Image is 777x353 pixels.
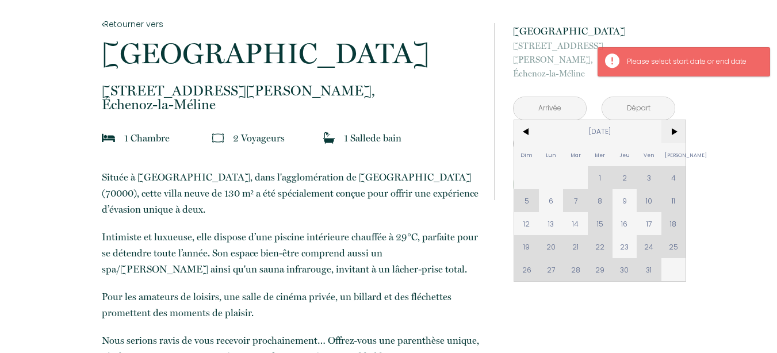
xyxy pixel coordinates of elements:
[627,56,758,67] div: Please select start date or end date
[588,143,613,166] span: Mer
[513,23,675,39] p: [GEOGRAPHIC_DATA]
[661,143,686,166] span: [PERSON_NAME]
[514,120,539,143] span: <
[102,39,479,68] p: [GEOGRAPHIC_DATA]
[281,132,285,144] span: s
[602,97,675,120] input: Départ
[514,212,539,235] span: 12
[212,132,224,144] img: guests
[539,143,564,166] span: Lun
[539,120,661,143] span: [DATE]
[563,143,588,166] span: Mar
[613,235,637,258] span: 23
[102,18,479,30] a: Retourner vers
[613,143,637,166] span: Jeu
[513,39,675,67] span: [STREET_ADDRESS][PERSON_NAME],
[637,143,661,166] span: Ven
[563,212,588,235] span: 14
[661,120,686,143] span: >
[102,169,479,217] p: Située à [GEOGRAPHIC_DATA], dans l'agglomération de [GEOGRAPHIC_DATA] (70000), cette villa neuve ...
[344,130,401,146] p: 1 Salle de bain
[637,212,661,235] span: 17
[513,169,675,200] button: Réserver
[514,143,539,166] span: Dim
[613,189,637,212] span: 9
[102,229,479,277] p: Intimiste et luxueuse, elle dispose d’une piscine intérieure chauffée à 29°C, parfaite pour se dé...
[613,212,637,235] span: 16
[124,130,170,146] p: 1 Chambre
[513,39,675,80] p: Échenoz-la-Méline
[102,289,479,321] p: Pour les amateurs de loisirs, une salle de cinéma privée, un billard et des fléchettes promettent...
[102,84,479,98] span: [STREET_ADDRESS][PERSON_NAME],
[514,97,586,120] input: Arrivée
[539,189,564,212] span: 6
[539,212,564,235] span: 13
[102,84,479,112] p: Échenoz-la-Méline
[233,130,285,146] p: 2 Voyageur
